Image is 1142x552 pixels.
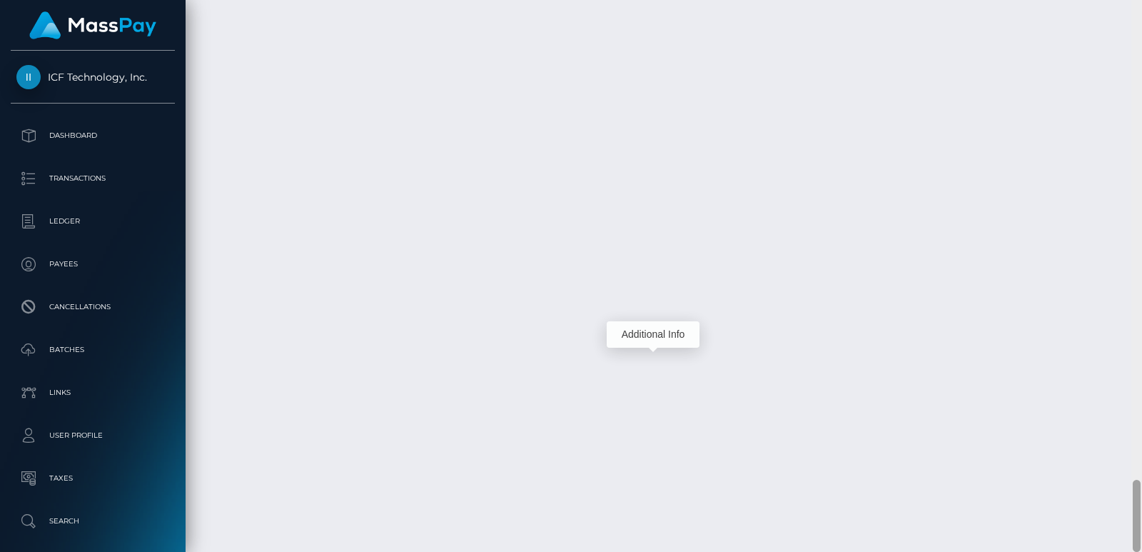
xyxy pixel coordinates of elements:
img: ICF Technology, Inc. [16,65,41,89]
p: Ledger [16,211,169,232]
p: User Profile [16,425,169,446]
a: Transactions [11,161,175,196]
a: Links [11,375,175,411]
a: Taxes [11,461,175,496]
a: Dashboard [11,118,175,154]
a: Batches [11,332,175,368]
p: Search [16,511,169,532]
a: Ledger [11,204,175,239]
span: ICF Technology, Inc. [11,71,175,84]
p: Batches [16,339,169,361]
a: Search [11,503,175,539]
p: Cancellations [16,296,169,318]
p: Links [16,382,169,403]
img: MassPay Logo [29,11,156,39]
a: Payees [11,246,175,282]
p: Dashboard [16,125,169,146]
p: Transactions [16,168,169,189]
a: User Profile [11,418,175,453]
div: Additional Info [607,321,699,348]
a: Cancellations [11,289,175,325]
p: Taxes [16,468,169,489]
p: Payees [16,254,169,275]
